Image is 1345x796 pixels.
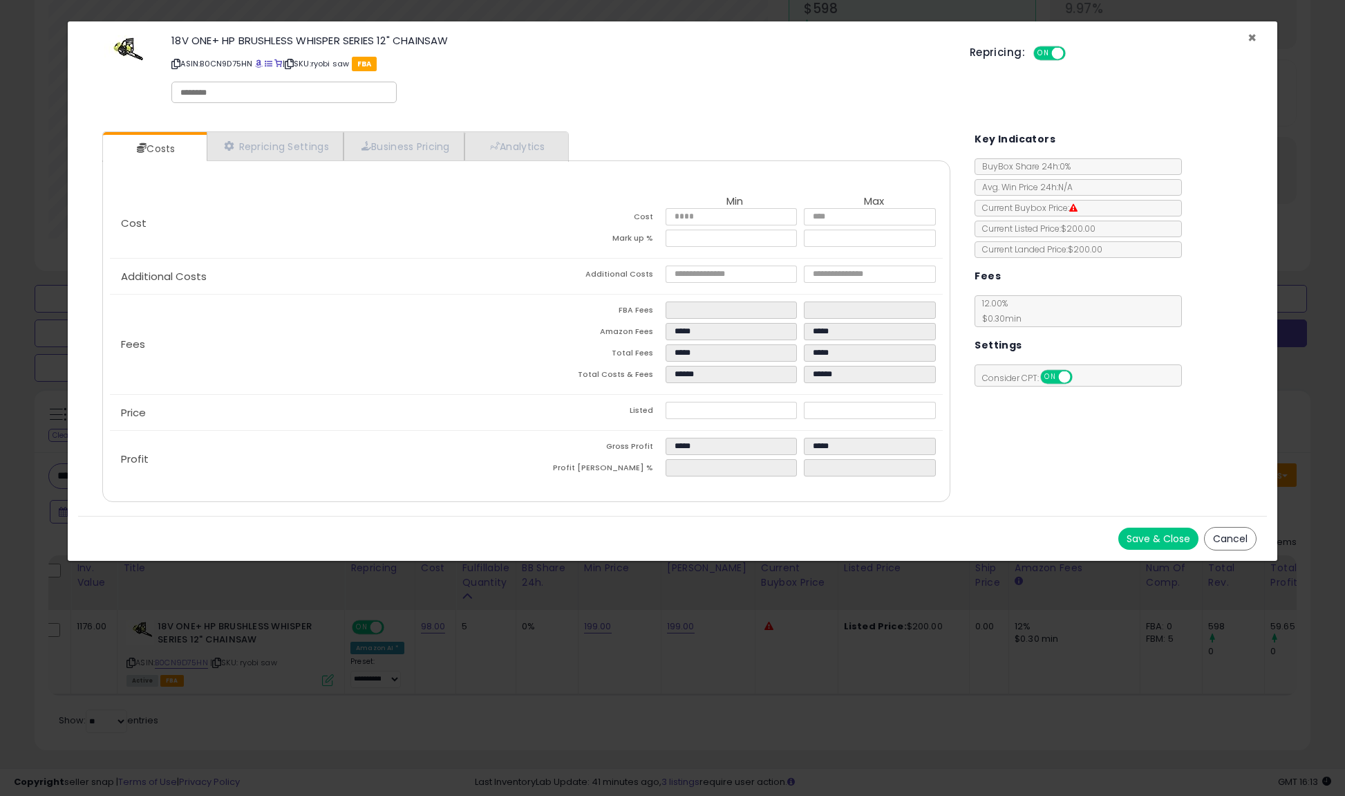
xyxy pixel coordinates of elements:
i: Suppressed Buy Box [1069,204,1078,212]
td: Total Costs & Fees [527,366,666,387]
span: Consider CPT: [975,372,1091,384]
h5: Key Indicators [975,131,1055,148]
p: Fees [110,339,527,350]
span: ON [1042,371,1059,383]
td: Listed [527,402,666,423]
p: Profit [110,454,527,465]
a: Business Pricing [344,132,464,160]
a: All offer listings [265,58,272,69]
td: Mark up % [527,230,666,251]
a: Analytics [464,132,567,160]
h5: Repricing: [970,47,1025,58]
td: Profit [PERSON_NAME] % [527,459,666,481]
button: Cancel [1204,527,1257,550]
span: OFF [1071,371,1093,383]
a: Repricing Settings [207,132,344,160]
span: OFF [1063,48,1085,59]
span: BuyBox Share 24h: 0% [975,160,1071,172]
td: FBA Fees [527,302,666,323]
p: Additional Costs [110,271,527,282]
h5: Fees [975,268,1001,285]
p: Cost [110,218,527,229]
span: 12.00 % [975,297,1022,324]
td: Additional Costs [527,266,666,287]
span: × [1248,28,1257,48]
th: Min [666,196,805,208]
span: FBA [352,57,377,71]
img: 31IhCxrWdYL._SL60_.jpg [104,35,146,72]
a: Costs [103,135,205,163]
span: Avg. Win Price 24h: N/A [975,181,1073,193]
span: Current Listed Price: $200.00 [975,223,1095,234]
a: Your listing only [274,58,282,69]
span: Current Buybox Price: [975,202,1078,214]
td: Total Fees [527,344,666,366]
p: ASIN: B0CN9D75HN | SKU: ryobi saw [171,53,949,75]
p: Price [110,407,527,418]
button: Save & Close [1118,528,1198,550]
td: Gross Profit [527,438,666,459]
a: BuyBox page [255,58,263,69]
h3: 18V ONE+ HP BRUSHLESS WHISPER SERIES 12" CHAINSAW [171,35,949,46]
h5: Settings [975,337,1022,354]
td: Amazon Fees [527,323,666,344]
td: Cost [527,208,666,230]
span: $0.30 min [975,313,1022,324]
span: Current Landed Price: $200.00 [975,243,1102,255]
span: ON [1035,48,1052,59]
th: Max [804,196,943,208]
